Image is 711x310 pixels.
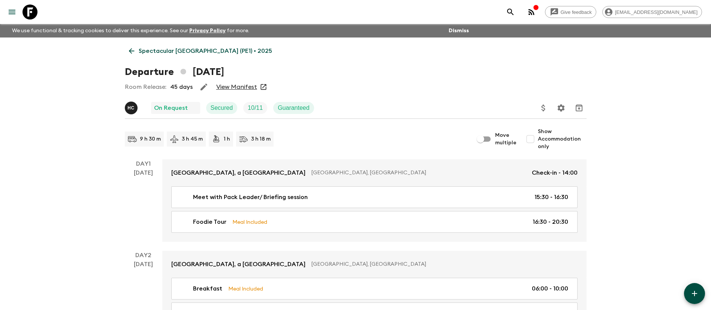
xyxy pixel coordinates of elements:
[125,251,162,260] p: Day 2
[162,251,587,278] a: [GEOGRAPHIC_DATA], a [GEOGRAPHIC_DATA][GEOGRAPHIC_DATA], [GEOGRAPHIC_DATA]
[125,64,224,79] h1: Departure [DATE]
[243,102,267,114] div: Trip Fill
[9,24,252,37] p: We use functional & tracking cookies to deliver this experience. See our for more.
[536,100,551,115] button: Update Price, Early Bird Discount and Costs
[538,128,587,150] span: Show Accommodation only
[125,43,276,58] a: Spectacular [GEOGRAPHIC_DATA] (PE1) • 2025
[602,6,702,18] div: [EMAIL_ADDRESS][DOMAIN_NAME]
[4,4,19,19] button: menu
[228,285,263,293] p: Meal Included
[447,25,471,36] button: Dismiss
[125,82,166,91] p: Room Release:
[171,168,305,177] p: [GEOGRAPHIC_DATA], a [GEOGRAPHIC_DATA]
[171,278,578,300] a: BreakfastMeal Included06:00 - 10:00
[182,135,203,143] p: 3 h 45 m
[495,132,517,147] span: Move multiple
[211,103,233,112] p: Secured
[278,103,310,112] p: Guaranteed
[533,217,568,226] p: 16:30 - 20:30
[532,168,578,177] p: Check-in - 14:00
[251,135,271,143] p: 3 h 18 m
[224,135,230,143] p: 1 h
[171,211,578,233] a: Foodie TourMeal Included16:30 - 20:30
[532,284,568,293] p: 06:00 - 10:00
[534,193,568,202] p: 15:30 - 16:30
[554,100,569,115] button: Settings
[545,6,596,18] a: Give feedback
[232,218,267,226] p: Meal Included
[189,28,226,33] a: Privacy Policy
[125,159,162,168] p: Day 1
[140,135,161,143] p: 9 h 30 m
[125,102,139,114] button: HC
[216,83,257,91] a: View Manifest
[248,103,263,112] p: 10 / 11
[125,104,139,110] span: Hector Carillo
[139,46,272,55] p: Spectacular [GEOGRAPHIC_DATA] (PE1) • 2025
[206,102,238,114] div: Secured
[611,9,702,15] span: [EMAIL_ADDRESS][DOMAIN_NAME]
[572,100,587,115] button: Archive (Completed, Cancelled or Unsynced Departures only)
[171,260,305,269] p: [GEOGRAPHIC_DATA], a [GEOGRAPHIC_DATA]
[503,4,518,19] button: search adventures
[154,103,188,112] p: On Request
[134,168,153,242] div: [DATE]
[127,105,135,111] p: H C
[311,169,526,177] p: [GEOGRAPHIC_DATA], [GEOGRAPHIC_DATA]
[170,82,193,91] p: 45 days
[193,217,226,226] p: Foodie Tour
[557,9,596,15] span: Give feedback
[171,186,578,208] a: Meet with Pack Leader/ Briefing session15:30 - 16:30
[311,261,572,268] p: [GEOGRAPHIC_DATA], [GEOGRAPHIC_DATA]
[162,159,587,186] a: [GEOGRAPHIC_DATA], a [GEOGRAPHIC_DATA][GEOGRAPHIC_DATA], [GEOGRAPHIC_DATA]Check-in - 14:00
[193,284,222,293] p: Breakfast
[193,193,308,202] p: Meet with Pack Leader/ Briefing session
